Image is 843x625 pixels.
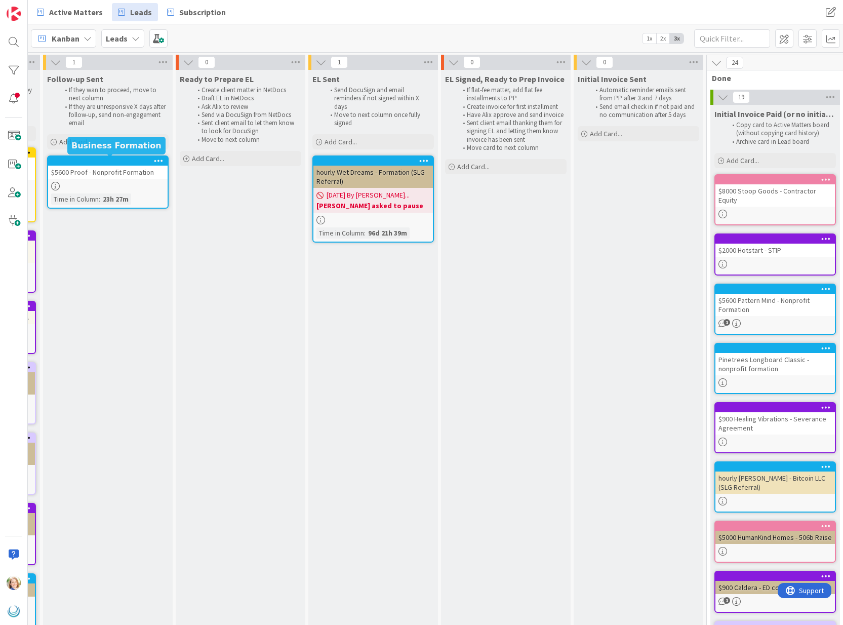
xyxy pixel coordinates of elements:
[313,166,433,188] div: hourly Wet Dreams - Formation (SLG Referral)
[7,7,21,21] img: Visit kanbanzone.com
[715,531,835,544] div: $5000 HumanKind Homes - 506b Raise
[457,103,565,111] li: Create invoice for first installment
[590,129,622,138] span: Add Card...
[670,33,684,44] span: 3x
[596,56,613,68] span: 0
[71,141,162,150] h5: Business Formation
[192,94,300,102] li: Draft EL in NetDocs
[21,2,46,14] span: Support
[457,144,565,152] li: Move card to next column
[180,74,254,84] span: Ready to Prepare EL
[179,6,226,18] span: Subscription
[7,604,21,618] img: avatar
[715,412,835,435] div: $900 Healing Vibrations - Severance Agreement
[192,86,300,94] li: Create client matter in NetDocs
[313,157,433,188] div: hourly Wet Dreams - Formation (SLG Referral)
[192,103,300,111] li: Ask Alix to review
[192,136,300,144] li: Move to next column
[112,3,158,21] a: Leads
[715,184,835,207] div: $8000 Stoop Goods - Contractor Equity
[727,156,759,165] span: Add Card...
[714,402,836,453] a: $900 Healing Vibrations - Severance Agreement
[457,162,490,171] span: Add Card...
[715,285,835,316] div: $5600 Pattern Mind - Nonprofit Formation
[31,3,109,21] a: Active Matters
[47,74,103,84] span: Follow-up Sent
[590,103,698,120] li: Send email check in if not paid and no communication after 5 days
[715,344,835,375] div: Pinetrees Longboard Classic - nonprofit formation
[59,86,167,103] li: If they wan to proceed, move to next column
[327,190,410,201] span: [DATE] By [PERSON_NAME]...
[714,521,836,563] a: $5000 HumanKind Homes - 506b Raise
[331,56,348,68] span: 1
[715,403,835,435] div: $900 Healing Vibrations - Severance Agreement
[714,174,836,225] a: $8000 Stoop Goods - Contractor Equity
[48,157,168,179] div: $5600 Proof - Nonprofit Formation
[733,91,750,103] span: 19
[51,193,99,205] div: Time in Column
[325,111,432,128] li: Move to next column once fully signed
[65,56,83,68] span: 1
[49,6,103,18] span: Active Matters
[715,472,835,494] div: hourly [PERSON_NAME] - Bitcoin LLC (SLG Referral)
[724,319,730,326] span: 1
[694,29,770,48] input: Quick Filter...
[52,32,79,45] span: Kanban
[714,571,836,613] a: $900 Caldera - ED comp offer
[715,235,835,257] div: $2000 Hotstart - STIP
[715,462,835,494] div: hourly [PERSON_NAME] - Bitcoin LLC (SLG Referral)
[445,74,565,84] span: EL Signed, Ready to Prep Invoice
[457,119,565,144] li: Sent client email thanking them for signing EL and letting them know invoice has been sent
[714,284,836,335] a: $5600 Pattern Mind - Nonprofit Formation
[312,155,434,243] a: hourly Wet Dreams - Formation (SLG Referral)[DATE] By [PERSON_NAME]...[PERSON_NAME] asked to paus...
[578,74,647,84] span: Initial Invoice Sent
[100,193,131,205] div: 23h 27m
[727,121,834,138] li: Copy card to Active Matters board (without copying card history)
[198,56,215,68] span: 0
[715,353,835,375] div: Pinetrees Longboard Classic - nonprofit formation
[99,193,100,205] span: :
[192,154,224,163] span: Add Card...
[192,111,300,119] li: Send via DocuSign from NetDocs
[726,57,743,69] span: 24
[715,522,835,544] div: $5000 HumanKind Homes - 506b Raise
[7,576,21,590] img: AD
[643,33,656,44] span: 1x
[715,294,835,316] div: $5600 Pattern Mind - Nonprofit Formation
[714,109,836,119] span: Initial Invoice Paid (or no initial invoice due)
[316,201,430,211] b: [PERSON_NAME] asked to pause
[724,597,730,604] span: 1
[656,33,670,44] span: 2x
[457,111,565,119] li: Have Alix approve and send invoice
[366,227,410,239] div: 96d 21h 39m
[364,227,366,239] span: :
[715,581,835,594] div: $900 Caldera - ED comp offer
[590,86,698,103] li: Automatic reminder emails sent from PP after 3 and 7 days
[727,138,834,146] li: Archive card in Lead board
[714,461,836,513] a: hourly [PERSON_NAME] - Bitcoin LLC (SLG Referral)
[316,227,364,239] div: Time in Column
[325,86,432,111] li: Send DocuSign and email reminders if not signed within X days
[59,137,92,146] span: Add Card...
[48,166,168,179] div: $5600 Proof - Nonprofit Formation
[325,137,357,146] span: Add Card...
[714,343,836,394] a: Pinetrees Longboard Classic - nonprofit formation
[312,74,340,84] span: EL Sent
[715,175,835,207] div: $8000 Stoop Goods - Contractor Equity
[161,3,232,21] a: Subscription
[192,119,300,136] li: Sent client email to let them know to look for DocuSign
[106,33,128,44] b: Leads
[463,56,480,68] span: 0
[47,155,169,209] a: $5600 Proof - Nonprofit FormationTime in Column:23h 27m
[715,572,835,594] div: $900 Caldera - ED comp offer
[715,244,835,257] div: $2000 Hotstart - STIP
[714,233,836,276] a: $2000 Hotstart - STIP
[457,86,565,103] li: If flat-fee matter, add flat fee installments to PP
[130,6,152,18] span: Leads
[59,103,167,128] li: If they are unresponsive X days after follow-up, send non-engagement email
